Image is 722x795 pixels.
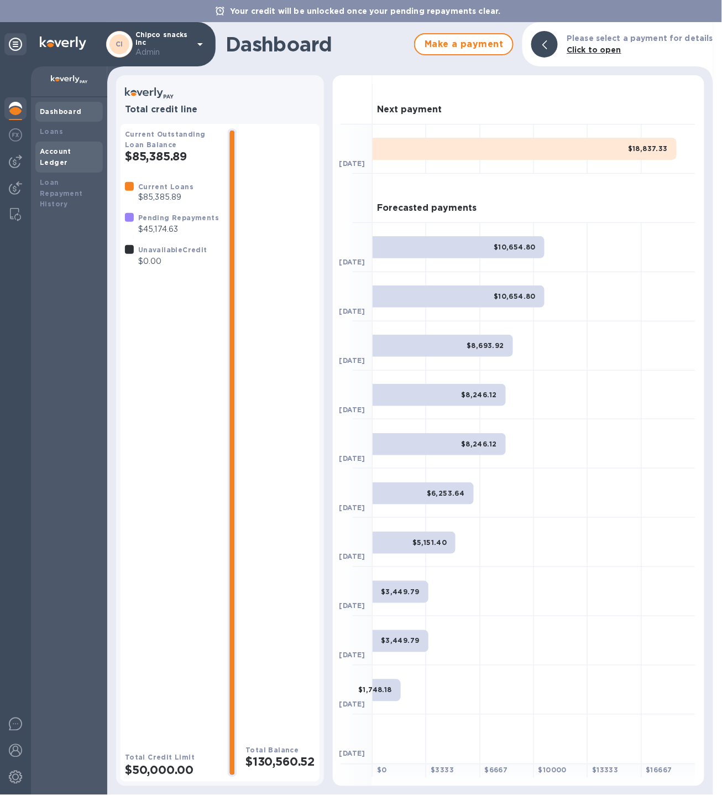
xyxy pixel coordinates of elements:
h2: $130,560.52 [245,755,315,769]
b: [DATE] [339,258,365,266]
b: Current Loans [138,183,193,191]
p: $85,385.89 [138,191,193,203]
b: $ 3333 [431,766,454,775]
b: [DATE] [339,406,365,414]
h2: $50,000.00 [125,763,219,777]
p: Admin [135,46,191,58]
p: Chipco snacks inc [135,31,191,58]
b: $8,246.12 [461,440,497,448]
b: Unavailable Credit [138,246,207,254]
b: $8,693.92 [467,341,504,350]
b: $3,449.79 [381,588,420,596]
b: Click to open [567,45,621,54]
b: Pending Repayments [138,214,219,222]
b: Current Outstanding Loan Balance [125,130,206,149]
h2: $85,385.89 [125,149,219,163]
p: $0.00 [138,256,207,267]
b: CI [116,40,123,48]
b: $ 16667 [646,766,672,775]
b: $10,654.80 [494,243,536,251]
h3: Forecasted payments [377,203,477,214]
b: [DATE] [339,602,365,610]
b: $ 6667 [485,766,508,775]
div: Unpin categories [4,33,27,55]
button: Make a payment [414,33,514,55]
b: [DATE] [339,750,365,758]
b: $ 10000 [538,766,567,775]
b: [DATE] [339,356,365,365]
b: Dashboard [40,107,82,116]
b: [DATE] [339,159,365,168]
b: Please select a payment for details [567,34,713,43]
h1: Dashboard [226,33,409,56]
b: Your credit will be unlocked once your pending repayments clear. [230,7,501,15]
h3: Next payment [377,105,442,115]
b: [DATE] [339,503,365,512]
b: $ 0 [377,766,387,775]
b: $3,449.79 [381,637,420,645]
b: [DATE] [339,700,365,709]
b: $5,151.40 [412,538,447,547]
b: [DATE] [339,454,365,463]
b: Loans [40,127,63,136]
b: $18,837.33 [628,144,668,153]
b: Total Credit Limit [125,754,195,762]
b: $6,253.64 [427,489,465,497]
p: $45,174.63 [138,224,219,235]
b: $8,246.12 [461,391,497,399]
b: [DATE] [339,553,365,561]
b: Account Ledger [40,147,71,167]
b: [DATE] [339,651,365,659]
b: $ 13333 [592,766,618,775]
h3: Total credit line [125,105,315,115]
span: Make a payment [424,38,504,51]
b: Total Balance [245,746,299,755]
img: Logo [40,37,86,50]
b: Loan Repayment History [40,178,83,209]
img: Foreign exchange [9,128,22,142]
b: [DATE] [339,307,365,315]
b: $10,654.80 [494,292,536,300]
b: $1,748.18 [358,686,392,694]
